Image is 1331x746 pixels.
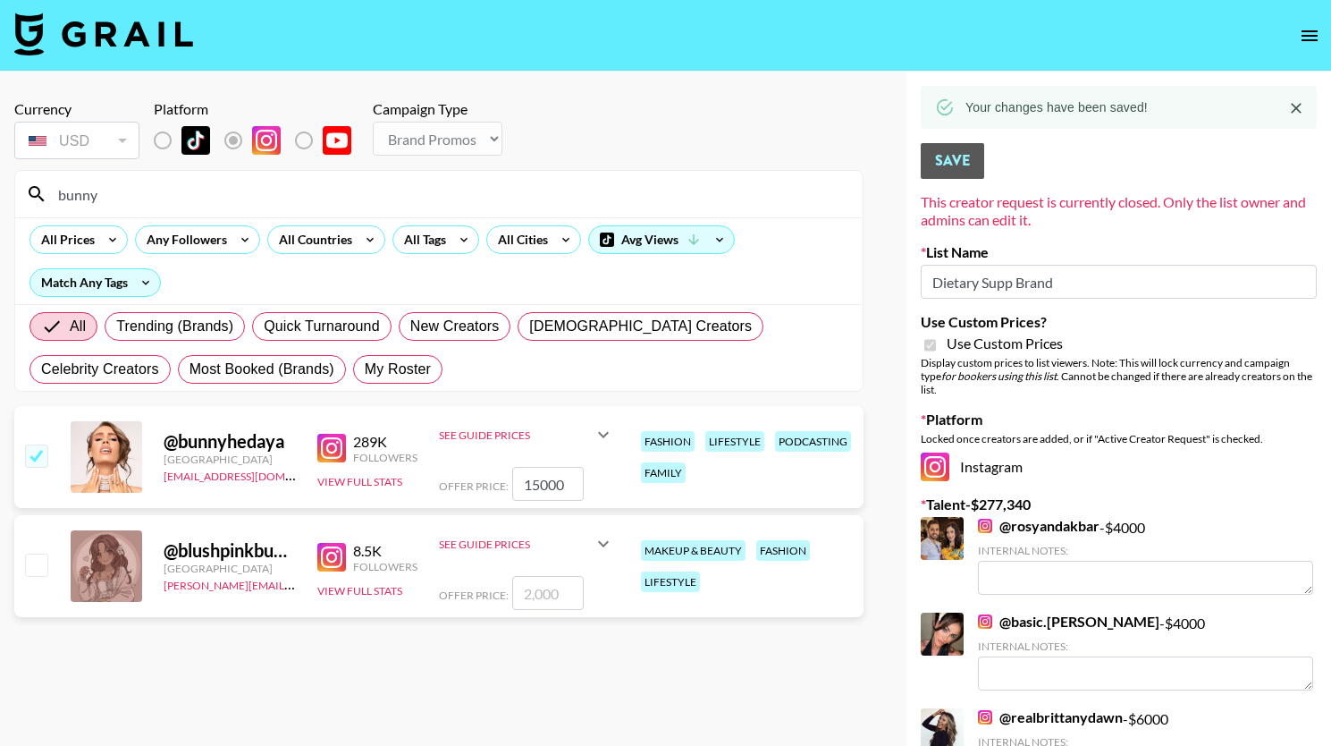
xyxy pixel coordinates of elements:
button: View Full Stats [317,584,402,598]
div: @ bunnyhedaya [164,430,296,453]
div: See Guide Prices [439,538,593,551]
img: Instagram [317,434,346,462]
button: View Full Stats [317,475,402,488]
input: 20,000 [512,467,584,501]
a: @basic.[PERSON_NAME] [978,613,1159,631]
div: 8.5K [353,542,417,560]
div: fashion [756,540,810,561]
img: YouTube [323,126,351,155]
div: See Guide Prices [439,428,593,442]
button: Save [921,143,984,179]
div: See Guide Prices [439,413,614,456]
img: Instagram [978,615,992,629]
div: Display custom prices to list viewers. Note: This will lock currency and campaign type . Cannot b... [921,356,1317,396]
div: See Guide Prices [439,522,614,565]
img: Instagram [317,543,346,572]
div: Followers [353,560,417,573]
span: My Roster [365,359,431,380]
a: [EMAIL_ADDRESS][DOMAIN_NAME] [164,466,343,483]
img: Instagram [921,453,949,481]
div: Instagram [921,453,1317,481]
a: @rosyandakbar [978,517,1099,535]
div: List locked to Instagram. [154,122,366,159]
div: makeup & beauty [641,540,746,561]
label: Talent - $ 277,340 [921,496,1317,513]
button: open drawer [1292,18,1327,54]
div: Internal Notes: [978,640,1313,653]
img: Instagram [978,710,992,725]
div: fashion [641,431,695,452]
div: Your changes have been saved! [965,91,1148,123]
span: Trending (Brands) [116,316,233,337]
em: for bookers using this list [941,369,1057,383]
div: lifestyle [705,431,764,452]
img: Instagram [978,519,992,533]
span: Celebrity Creators [41,359,159,380]
div: 289K [353,433,417,451]
div: Avg Views [589,226,734,253]
span: Use Custom Prices [947,335,1063,352]
div: lifestyle [641,572,700,592]
div: [GEOGRAPHIC_DATA] [164,562,296,575]
div: All Prices [30,226,98,253]
span: Offer Price: [439,479,509,493]
span: Most Booked (Brands) [190,359,334,380]
div: family [641,462,686,483]
label: Platform [921,411,1317,428]
div: Match Any Tags [30,269,160,296]
img: Grail Talent [14,13,193,55]
div: All Tags [393,226,450,253]
span: New Creators [410,316,500,337]
div: Currency is locked to USD [14,118,139,163]
a: @realbrittanydawn [978,708,1123,726]
div: Platform [154,100,366,118]
div: - $ 4000 [978,613,1313,691]
button: Close [1283,95,1310,122]
div: This creator request is currently closed. Only the list owner and admins can edit it. [921,193,1317,229]
span: Quick Turnaround [264,316,380,337]
div: Internal Notes: [978,544,1313,557]
div: All Countries [268,226,356,253]
img: Instagram [252,126,281,155]
input: Search by User Name [47,180,852,208]
div: Any Followers [136,226,231,253]
div: Followers [353,451,417,464]
div: Locked once creators are added, or if "Active Creator Request" is checked. [921,432,1317,445]
span: Offer Price: [439,589,509,602]
img: TikTok [181,126,210,155]
div: Currency [14,100,139,118]
span: All [70,316,86,337]
div: All Cities [487,226,552,253]
label: List Name [921,243,1317,261]
span: [DEMOGRAPHIC_DATA] Creators [529,316,752,337]
div: @ blushpinkbunny [164,539,296,562]
label: Use Custom Prices? [921,313,1317,331]
input: 2,000 [512,576,584,610]
div: [GEOGRAPHIC_DATA] [164,453,296,466]
div: - $ 4000 [978,517,1313,595]
div: Campaign Type [373,100,502,118]
a: [PERSON_NAME][EMAIL_ADDRESS][DOMAIN_NAME] [164,575,428,592]
div: podcasting [775,431,851,452]
div: USD [18,125,136,157]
